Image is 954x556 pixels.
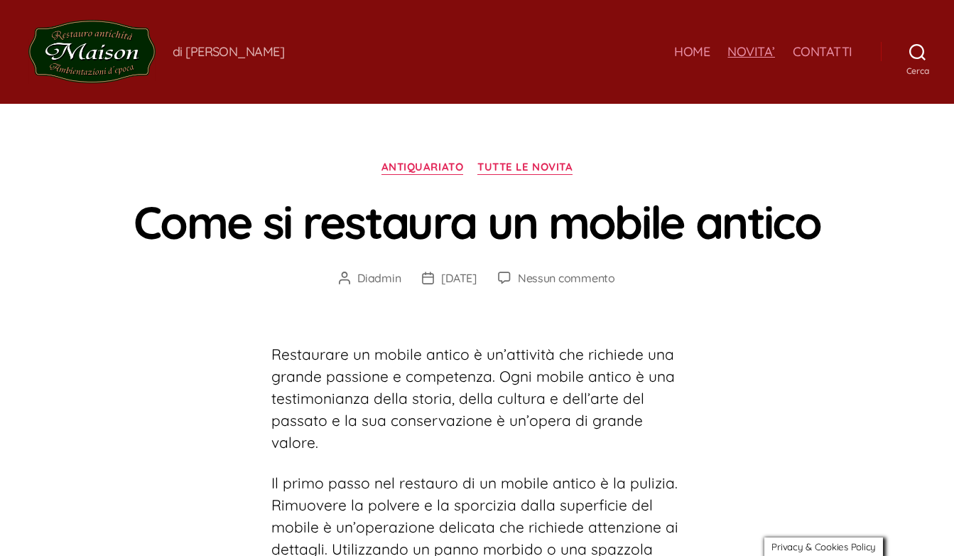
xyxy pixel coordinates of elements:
div: di [PERSON_NAME] [173,43,284,60]
a: NOVITA’ [727,44,775,60]
span: Di [357,269,401,287]
span: Privacy & Cookies Policy [771,541,876,552]
a: Nessun commento [518,271,615,285]
p: Restaurare un mobile antico è un’attività che richiede una grande passione e competenza. Ogni mob... [271,343,683,454]
span: Cerca [881,65,954,76]
nav: Orizzontale [674,44,852,60]
a: CONTATTI [793,44,852,60]
button: Cerca [881,36,954,68]
a: admin [368,271,401,285]
a: Come si restaura un mobile antico [134,193,820,250]
a: TUTTE LE NOVITA [477,161,573,175]
img: MAISON [28,20,156,84]
a: ANTIQUARIATO [381,161,464,175]
a: HOME [674,44,710,60]
a: [DATE] [441,271,476,285]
